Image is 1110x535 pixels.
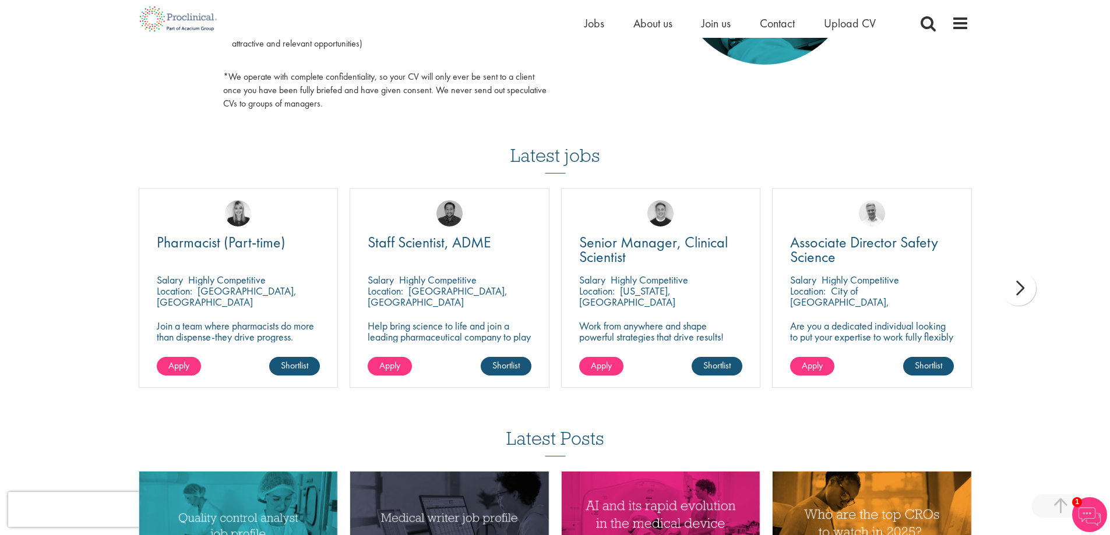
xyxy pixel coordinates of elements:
p: *We operate with complete confidentiality, so your CV will only ever be sent to a client once you... [223,70,547,111]
p: [GEOGRAPHIC_DATA], [GEOGRAPHIC_DATA] [157,284,297,309]
span: Salary [157,273,183,286]
span: Senior Manager, Clinical Scientist [579,232,728,267]
p: City of [GEOGRAPHIC_DATA], [GEOGRAPHIC_DATA] [790,284,889,320]
img: Joshua Bye [859,200,885,226]
span: Salary [579,273,605,286]
a: Staff Scientist, ADME [368,235,531,250]
a: Contact [760,16,795,31]
a: Associate Director Safety Science [790,235,954,264]
span: Location: [579,284,615,297]
a: About us [633,16,672,31]
p: Highly Competitive [822,273,899,286]
p: Highly Competitive [188,273,266,286]
a: Shortlist [269,357,320,375]
a: Shortlist [903,357,954,375]
p: [US_STATE], [GEOGRAPHIC_DATA] [579,284,675,309]
a: Apply [579,357,623,375]
h3: Latest jobs [510,116,600,173]
span: Apply [802,359,823,371]
a: Join us [702,16,731,31]
span: Apply [168,359,189,371]
span: Pharmacist (Part-time) [157,232,286,252]
a: Senior Manager, Clinical Scientist [579,235,743,264]
span: Location: [157,284,192,297]
iframe: reCAPTCHA [8,492,157,527]
span: Location: [368,284,403,297]
a: Shortlist [692,357,742,375]
a: Upload CV [824,16,876,31]
span: Salary [368,273,394,286]
img: Bo Forsen [647,200,674,226]
p: Are you a dedicated individual looking to put your expertise to work fully flexibly in a remote p... [790,320,954,375]
a: Apply [790,357,834,375]
p: Help bring science to life and join a leading pharmaceutical company to play a key role in delive... [368,320,531,375]
div: next [1001,271,1036,306]
p: Highly Competitive [611,273,688,286]
p: Join a team where pharmacists do more than dispense-they drive progress. [157,320,320,342]
img: Chatbot [1072,497,1107,532]
p: [GEOGRAPHIC_DATA], [GEOGRAPHIC_DATA] [368,284,508,309]
span: Associate Director Safety Science [790,232,938,267]
span: Apply [591,359,612,371]
img: Janelle Jones [225,200,251,226]
a: Apply [368,357,412,375]
a: Shortlist [481,357,531,375]
a: Pharmacist (Part-time) [157,235,320,250]
span: Salary [790,273,816,286]
img: Mike Raletz [436,200,463,226]
h3: Latest Posts [506,428,604,456]
p: Highly Competitive [399,273,477,286]
a: Apply [157,357,201,375]
span: Location: [790,284,826,297]
p: Work from anywhere and shape powerful strategies that drive results! Enjoy the freedom of remote ... [579,320,743,364]
span: 1 [1072,497,1082,507]
a: Jobs [584,16,604,31]
span: Staff Scientist, ADME [368,232,491,252]
span: Apply [379,359,400,371]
